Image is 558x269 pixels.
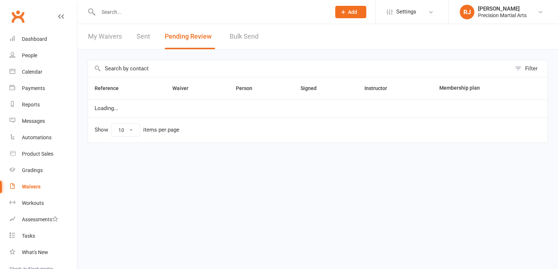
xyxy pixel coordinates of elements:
div: Precision Martial Arts [478,12,527,19]
a: My Waivers [88,24,122,49]
div: Filter [525,64,538,73]
a: What's New [9,244,77,261]
span: Person [236,85,260,91]
div: RJ [460,5,474,19]
a: Dashboard [9,31,77,47]
button: Signed [301,84,325,93]
div: What's New [22,249,48,255]
div: Calendar [22,69,42,75]
a: Payments [9,80,77,97]
div: Payments [22,85,45,91]
div: Reports [22,102,40,108]
button: Person [236,84,260,93]
div: Waivers [22,184,41,190]
div: Show [95,124,179,137]
a: Sent [137,24,150,49]
div: People [22,52,37,58]
a: Automations [9,129,77,146]
a: Reports [9,97,77,113]
span: Waiver [172,85,196,91]
div: Workouts [22,200,44,206]
a: Tasks [9,228,77,244]
div: [PERSON_NAME] [478,5,527,12]
a: Bulk Send [230,24,259,49]
div: Tasks [22,233,35,239]
button: Reference [95,84,127,93]
a: Gradings [9,162,77,179]
div: Gradings [22,167,43,173]
button: Add [335,6,366,18]
span: Settings [396,4,416,20]
th: Membership plan [433,77,525,99]
a: People [9,47,77,64]
div: Product Sales [22,151,53,157]
input: Search by contact [88,60,511,77]
div: Automations [22,134,51,140]
button: Filter [511,60,547,77]
td: Loading... [88,99,547,117]
span: Add [348,9,357,15]
span: Reference [95,85,127,91]
button: Pending Review [165,24,215,49]
a: Workouts [9,195,77,211]
button: Instructor [364,84,395,93]
button: Waiver [172,84,196,93]
span: Instructor [364,85,395,91]
a: Messages [9,113,77,129]
a: Clubworx [9,7,27,26]
span: Signed [301,85,325,91]
div: Messages [22,118,45,124]
div: Assessments [22,217,58,222]
div: items per page [143,127,179,133]
a: Calendar [9,64,77,80]
a: Product Sales [9,146,77,162]
div: Dashboard [22,36,47,42]
a: Waivers [9,179,77,195]
a: Assessments [9,211,77,228]
input: Search... [96,7,326,17]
